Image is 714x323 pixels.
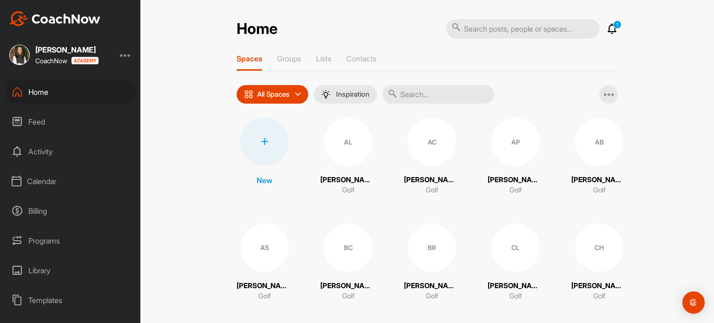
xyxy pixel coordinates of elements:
p: Golf [509,185,522,196]
div: Calendar [5,170,136,193]
div: AB [575,118,623,166]
div: Activity [5,140,136,163]
div: CL [491,224,540,272]
p: New [257,175,272,186]
p: Golf [342,185,355,196]
p: Groups [277,54,301,63]
div: CoachNow [35,57,99,65]
p: All Spaces [257,91,290,98]
p: [PERSON_NAME] [571,281,627,291]
div: [PERSON_NAME] [35,46,99,53]
a: AL[PERSON_NAME]Golf [320,118,376,196]
div: Programs [5,229,136,252]
div: BC [324,224,372,272]
p: Lists [316,54,331,63]
div: Feed [5,110,136,133]
a: AP[PERSON_NAME]Golf [488,118,543,196]
div: CH [575,224,623,272]
input: Search... [383,85,494,104]
p: Golf [593,185,606,196]
a: AB[PERSON_NAME]Golf [571,118,627,196]
p: 1 [613,20,621,29]
p: Contacts [346,54,377,63]
p: [PERSON_NAME] [237,281,292,291]
a: BR[PERSON_NAME]Golf [404,224,460,302]
p: Inspiration [336,91,370,98]
p: Golf [258,291,271,302]
div: Billing [5,199,136,223]
input: Search posts, people or spaces... [446,19,600,39]
p: [PERSON_NAME] [571,175,627,185]
p: Golf [593,291,606,302]
h2: Home [237,20,278,38]
p: [PERSON_NAME] [320,175,376,185]
p: Golf [426,185,438,196]
a: CL[PERSON_NAME]Golf [488,224,543,302]
div: AL [324,118,372,166]
div: Open Intercom Messenger [682,291,705,314]
p: Golf [426,291,438,302]
div: BR [408,224,456,272]
div: Library [5,259,136,282]
p: [PERSON_NAME] [488,175,543,185]
img: square_318c742b3522fe015918cc0bd9a1d0e8.jpg [9,45,30,65]
div: AP [491,118,540,166]
div: Home [5,80,136,104]
div: Templates [5,289,136,312]
img: icon [244,90,253,99]
a: AS[PERSON_NAME]Golf [237,224,292,302]
p: [PERSON_NAME] [404,175,460,185]
a: BC[PERSON_NAME]Golf [320,224,376,302]
p: [PERSON_NAME] [320,281,376,291]
p: Golf [342,291,355,302]
p: [PERSON_NAME] [404,281,460,291]
div: AC [408,118,456,166]
a: CH[PERSON_NAME]Golf [571,224,627,302]
img: CoachNow acadmey [71,57,99,65]
div: AS [240,224,289,272]
p: Spaces [237,54,262,63]
p: Golf [509,291,522,302]
p: [PERSON_NAME] [488,281,543,291]
img: menuIcon [321,90,331,99]
img: CoachNow [9,11,100,26]
a: AC[PERSON_NAME]Golf [404,118,460,196]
